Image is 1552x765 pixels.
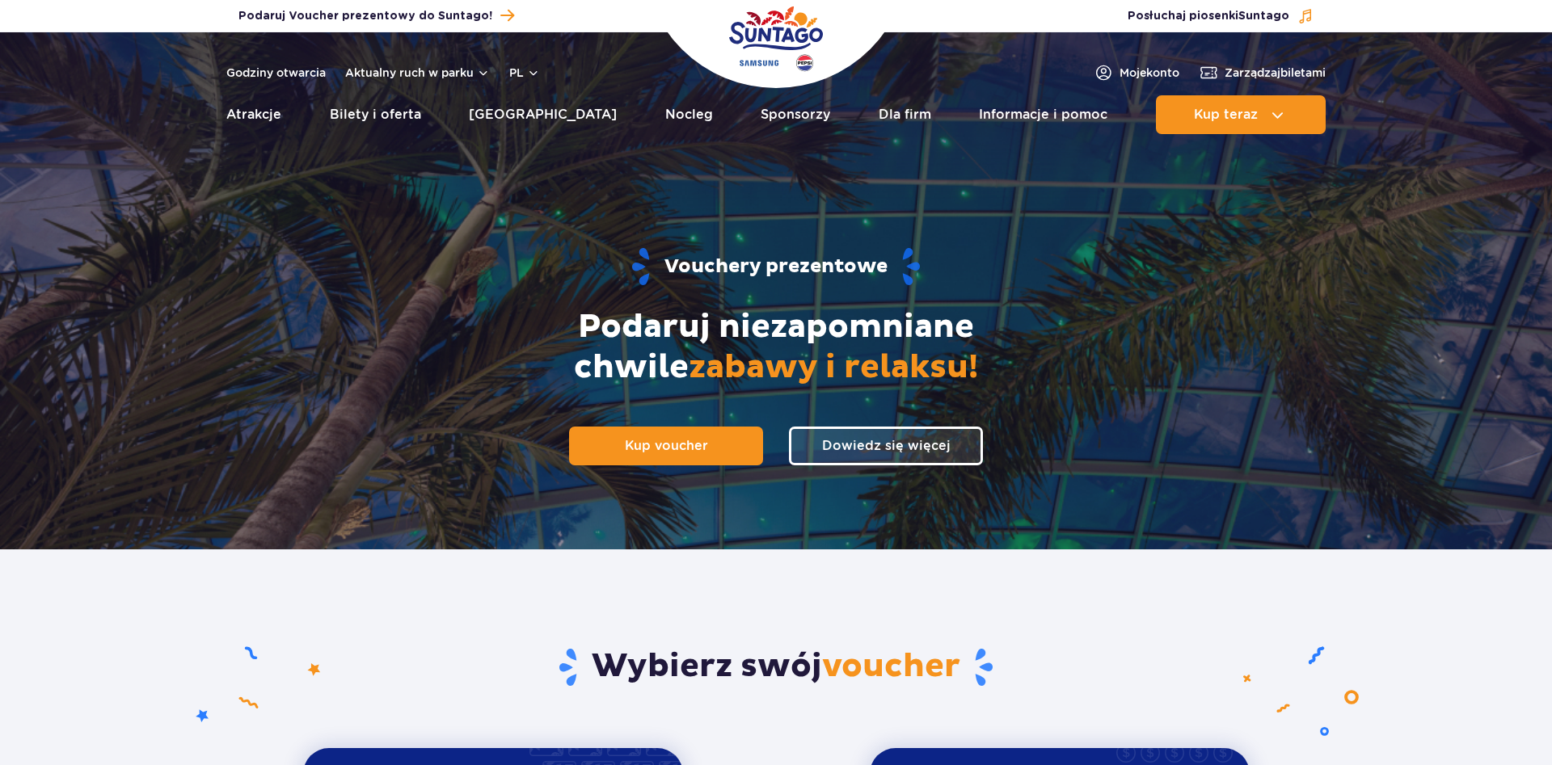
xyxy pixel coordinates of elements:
[625,438,708,453] span: Kup voucher
[569,427,763,465] a: Kup voucher
[469,95,617,134] a: [GEOGRAPHIC_DATA]
[493,307,1059,388] h2: Podaruj niezapomniane chwile
[1128,8,1314,24] button: Posłuchaj piosenkiSuntago
[822,438,951,453] span: Dowiedz się więcej
[303,646,1250,688] h2: Wybierz swój
[1156,95,1326,134] button: Kup teraz
[238,8,492,24] span: Podaruj Voucher prezentowy do Suntago!
[238,5,514,27] a: Podaruj Voucher prezentowy do Suntago!
[689,347,978,388] span: zabawy i relaksu!
[1238,11,1289,22] span: Suntago
[789,427,983,465] a: Dowiedz się więcej
[879,95,931,134] a: Dla firm
[665,95,713,134] a: Nocleg
[226,95,281,134] a: Atrakcje
[1128,8,1289,24] span: Posłuchaj piosenki
[1194,107,1258,122] span: Kup teraz
[1120,65,1179,81] span: Moje konto
[1094,63,1179,82] a: Mojekonto
[1225,65,1326,81] span: Zarządzaj biletami
[979,95,1107,134] a: Informacje i pomoc
[509,65,540,81] button: pl
[822,646,960,687] span: voucher
[330,95,421,134] a: Bilety i oferta
[256,246,1296,288] h1: Vouchery prezentowe
[1199,63,1326,82] a: Zarządzajbiletami
[761,95,830,134] a: Sponsorzy
[345,66,490,79] button: Aktualny ruch w parku
[226,65,326,81] a: Godziny otwarcia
